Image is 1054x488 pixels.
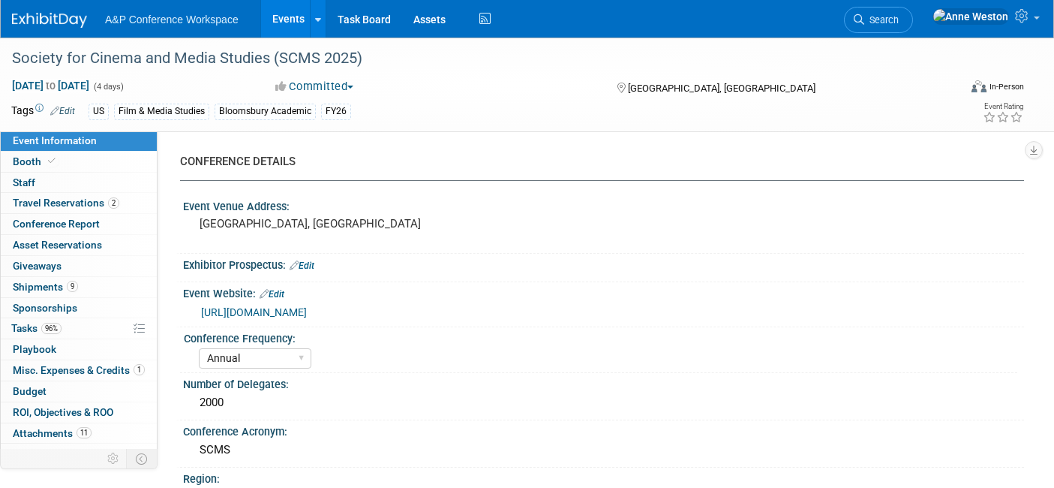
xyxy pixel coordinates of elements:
[321,104,351,119] div: FY26
[183,420,1024,439] div: Conference Acronym:
[11,79,90,92] span: [DATE] [DATE]
[1,360,157,381] a: Misc. Expenses & Credits1
[864,14,899,26] span: Search
[971,80,986,92] img: Format-Inperson.png
[13,134,97,146] span: Event Information
[260,289,284,300] a: Edit
[13,239,102,251] span: Asset Reservations
[11,322,62,334] span: Tasks
[194,391,1013,414] div: 2000
[983,103,1023,110] div: Event Rating
[183,254,1024,273] div: Exhibitor Prospectus:
[108,197,119,209] span: 2
[7,45,938,72] div: Society for Cinema and Media Studies (SCMS 2025)
[1,423,157,444] a: Attachments11
[1,277,157,297] a: Shipments9
[874,78,1024,101] div: Event Format
[13,302,77,314] span: Sponsorships
[13,406,113,418] span: ROI, Objectives & ROO
[194,438,1013,462] div: SCMS
[13,155,59,167] span: Booth
[183,195,1024,214] div: Event Venue Address:
[1,381,157,402] a: Budget
[12,13,87,28] img: ExhibitDay
[1,214,157,234] a: Conference Report
[114,104,209,119] div: Film & Media Studies
[200,217,517,230] pre: [GEOGRAPHIC_DATA], [GEOGRAPHIC_DATA]
[989,81,1024,92] div: In-Person
[1,193,157,213] a: Travel Reservations2
[101,449,127,468] td: Personalize Event Tab Strip
[1,152,157,172] a: Booth
[48,157,56,165] i: Booth reservation complete
[844,7,913,33] a: Search
[13,364,145,376] span: Misc. Expenses & Credits
[183,282,1024,302] div: Event Website:
[201,306,307,318] a: [URL][DOMAIN_NAME]
[628,83,815,94] span: [GEOGRAPHIC_DATA], [GEOGRAPHIC_DATA]
[1,402,157,423] a: ROI, Objectives & ROO
[13,385,47,397] span: Budget
[67,281,78,292] span: 9
[1,318,157,339] a: Tasks96%
[13,260,62,272] span: Giveaways
[1,173,157,193] a: Staff
[13,218,100,230] span: Conference Report
[13,427,92,439] span: Attachments
[13,343,56,355] span: Playbook
[89,104,109,119] div: US
[10,447,34,459] span: more
[77,427,92,438] span: 11
[44,80,58,92] span: to
[1,298,157,318] a: Sponsorships
[41,323,62,334] span: 96%
[215,104,316,119] div: Bloomsbury Academic
[11,103,75,120] td: Tags
[105,14,239,26] span: A&P Conference Workspace
[134,364,145,375] span: 1
[932,8,1009,25] img: Anne Weston
[1,131,157,151] a: Event Information
[127,449,158,468] td: Toggle Event Tabs
[13,281,78,293] span: Shipments
[183,468,1024,486] div: Region:
[183,373,1024,392] div: Number of Delegates:
[1,256,157,276] a: Giveaways
[1,339,157,360] a: Playbook
[13,197,119,209] span: Travel Reservations
[13,176,35,188] span: Staff
[180,154,1013,170] div: CONFERENCE DETAILS
[184,327,1017,346] div: Conference Frequency:
[1,444,157,464] a: more
[50,106,75,116] a: Edit
[92,82,124,92] span: (4 days)
[1,235,157,255] a: Asset Reservations
[270,79,359,95] button: Committed
[290,261,314,271] a: Edit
